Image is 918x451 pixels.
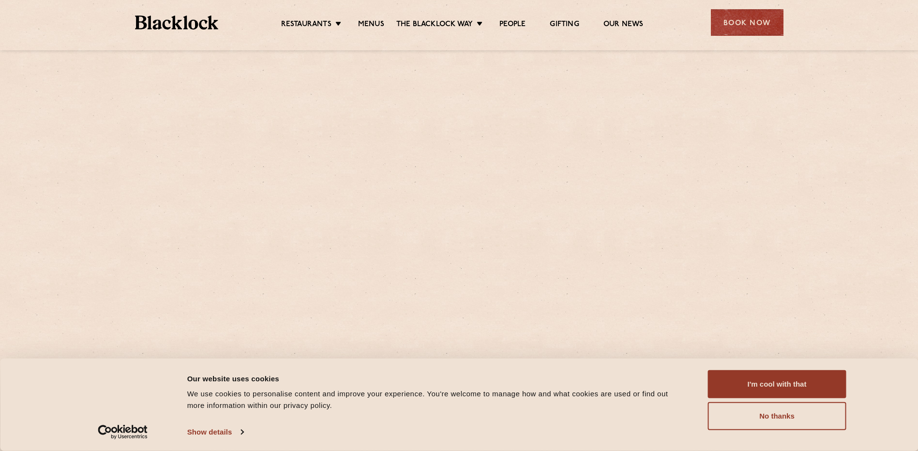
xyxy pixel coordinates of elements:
[281,20,331,30] a: Restaurants
[358,20,384,30] a: Menus
[711,9,783,36] div: Book Now
[187,388,686,411] div: We use cookies to personalise content and improve your experience. You're welcome to manage how a...
[187,425,243,439] a: Show details
[708,402,846,430] button: No thanks
[135,15,219,30] img: BL_Textured_Logo-footer-cropped.svg
[80,425,165,439] a: Usercentrics Cookiebot - opens in a new window
[187,373,686,384] div: Our website uses cookies
[708,370,846,398] button: I'm cool with that
[603,20,644,30] a: Our News
[396,20,473,30] a: The Blacklock Way
[499,20,526,30] a: People
[550,20,579,30] a: Gifting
